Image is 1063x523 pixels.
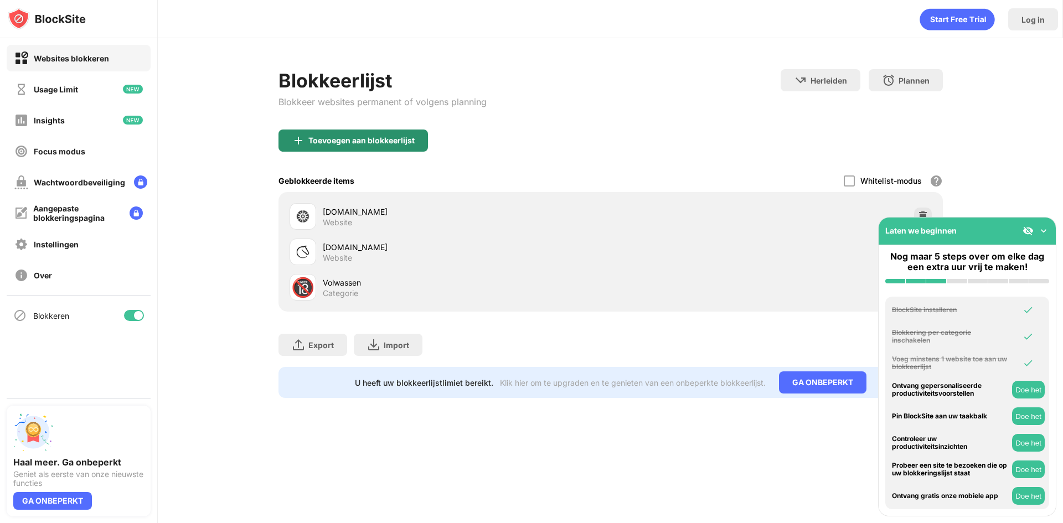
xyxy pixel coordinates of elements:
div: Controleer uw productiviteitsinzichten [892,435,1009,451]
img: logo-blocksite.svg [8,8,86,30]
div: Geniet als eerste van onze nieuwste functies [13,470,144,488]
div: Laten we beginnen [885,226,957,235]
img: omni-check.svg [1023,304,1034,315]
div: [DOMAIN_NAME] [323,241,611,253]
img: blocking-icon.svg [13,309,27,322]
img: omni-setup-toggle.svg [1038,225,1049,236]
div: Website [323,218,352,227]
img: eye-not-visible.svg [1023,225,1034,236]
img: about-off.svg [14,268,28,282]
div: Geblokkeerde items [278,176,354,185]
img: block-on.svg [14,51,28,65]
div: Website [323,253,352,263]
div: Pin BlockSite aan uw taakbalk [892,412,1009,420]
div: Blokkering per categorie inschakelen [892,329,1009,345]
div: Klik hier om te upgraden en te genieten van een onbeperkte blokkeerlijst. [500,378,766,387]
div: Over [34,271,52,280]
img: settings-off.svg [14,237,28,251]
div: Whitelist-modus [860,176,922,185]
img: omni-check.svg [1023,358,1034,369]
div: Ontvang gepersonaliseerde productiviteitsvoorstellen [892,382,1009,398]
img: lock-menu.svg [130,206,143,220]
img: password-protection-off.svg [14,175,28,189]
div: Log in [1021,15,1045,24]
div: Instellingen [34,240,79,249]
div: Voeg minstens 1 website toe aan uw blokkeerlijst [892,355,1009,371]
img: favicons [296,210,309,223]
button: Doe het [1012,487,1045,505]
button: Doe het [1012,381,1045,398]
div: Herleiden [811,76,847,85]
img: new-icon.svg [123,85,143,94]
img: omni-check.svg [1023,331,1034,342]
img: customize-block-page-off.svg [14,206,28,220]
div: Plannen [899,76,930,85]
div: U heeft uw blokkeerlijstlimiet bereikt. [355,378,493,387]
img: insights-off.svg [14,113,28,127]
img: new-icon.svg [123,116,143,125]
div: Insights [34,116,65,125]
img: time-usage-off.svg [14,82,28,96]
div: Nog maar 5 steps over om elke dag een extra uur vrij te maken! [885,251,1049,272]
button: Doe het [1012,434,1045,452]
div: Probeer een site te bezoeken die op uw blokkeringslijst staat [892,462,1009,478]
img: lock-menu.svg [134,175,147,189]
div: animation [920,8,995,30]
div: Haal meer. Ga onbeperkt [13,457,144,468]
div: Import [384,340,409,350]
button: Doe het [1012,407,1045,425]
div: Blokkeerlijst [278,69,487,92]
div: Blokkeren [33,311,69,320]
div: Usage Limit [34,85,78,94]
div: Ontvang gratis onze mobiele app [892,492,1009,500]
div: BlockSite installeren [892,306,1009,314]
div: GA ONBEPERKT [779,371,866,393]
div: Focus modus [34,147,85,156]
img: push-unlimited.svg [13,412,53,452]
img: focus-off.svg [14,144,28,158]
div: Wachtwoordbeveiliging [34,178,125,187]
div: GA ONBEPERKT [13,492,92,510]
div: Aangepaste blokkeringspagina [33,204,121,222]
div: Websites blokkeren [34,54,109,63]
img: favicons [296,245,309,258]
button: Doe het [1012,460,1045,478]
div: Export [308,340,334,350]
div: Volwassen [323,277,611,288]
div: [DOMAIN_NAME] [323,206,611,218]
div: Blokkeer websites permanent of volgens planning [278,96,487,107]
div: 🔞 [291,276,314,299]
div: Categorie [323,288,358,298]
div: Toevoegen aan blokkeerlijst [308,136,415,145]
